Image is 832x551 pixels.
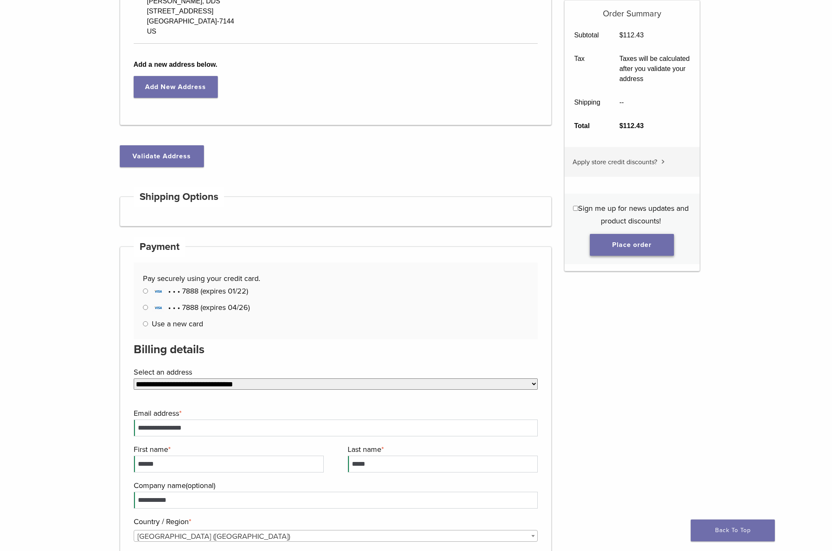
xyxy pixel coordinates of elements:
label: Company name [134,479,536,492]
label: Country / Region [134,515,536,528]
th: Subtotal [565,24,610,47]
input: Sign me up for news updates and product discounts! [573,206,578,211]
span: Sign me up for news updates and product discounts! [578,204,689,226]
span: (optional) [186,481,215,490]
label: Use a new card [152,319,203,328]
a: Back To Top [691,520,775,541]
button: Validate Address [120,145,204,167]
img: Visa [152,287,164,296]
label: Email address [134,407,536,420]
h4: Shipping Options [134,187,225,207]
span: • • • 7888 (expires 01/22) [152,286,248,296]
b: Add a new address below. [134,60,538,70]
h5: Order Summary [565,0,700,19]
span: $ [619,31,623,39]
span: $ [619,122,623,129]
h3: Billing details [134,339,538,359]
img: Visa [152,304,164,312]
span: • • • 7888 (expires 04/26) [152,303,250,312]
th: Tax [565,47,610,91]
td: Taxes will be calculated after you validate your address [610,47,700,91]
p: Pay securely using your credit card. [143,272,528,285]
a: Add New Address [134,76,218,98]
label: Select an address [134,366,536,378]
span: Apply store credit discounts? [573,158,657,166]
button: Place order [590,234,674,256]
bdi: 112.43 [619,122,644,129]
bdi: 112.43 [619,31,644,39]
label: Last name [348,443,536,456]
th: Total [565,114,610,138]
label: First name [134,443,322,456]
span: United States (US) [134,530,538,542]
h4: Payment [134,237,186,257]
span: Country / Region [134,530,538,542]
th: Shipping [565,91,610,114]
img: caret.svg [661,160,665,164]
span: -- [619,99,624,106]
